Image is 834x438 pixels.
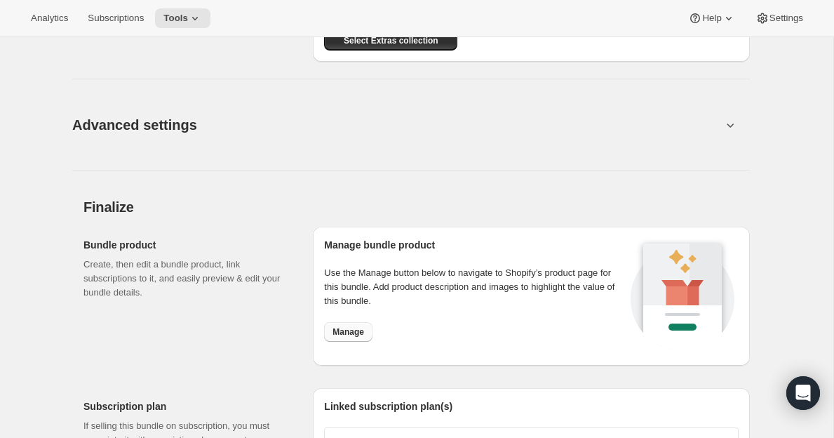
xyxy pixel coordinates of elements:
h2: Manage bundle product [324,238,626,252]
button: Analytics [22,8,76,28]
span: Manage [332,326,364,338]
h2: Subscription plan [83,399,290,413]
div: Open Intercom Messenger [786,376,820,410]
span: Tools [163,13,188,24]
span: Help [702,13,721,24]
h2: Linked subscription plan(s) [324,399,739,413]
button: Manage [324,322,372,342]
span: Select Extras collection [344,35,438,46]
p: Create, then edit a bundle product, link subscriptions to it, and easily preview & edit your bund... [83,258,290,300]
button: Tools [155,8,210,28]
span: Analytics [31,13,68,24]
h2: Bundle product [83,238,290,252]
button: Advanced settings [64,98,730,152]
button: Select Extras collection [324,31,457,51]
span: Subscriptions [88,13,144,24]
span: Advanced settings [72,114,197,136]
button: Subscriptions [79,8,152,28]
span: Settings [769,13,803,24]
button: Settings [747,8,812,28]
h2: Finalize [83,199,750,215]
p: Use the Manage button below to navigate to Shopify’s product page for this bundle. Add product de... [324,266,626,308]
button: Help [680,8,744,28]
